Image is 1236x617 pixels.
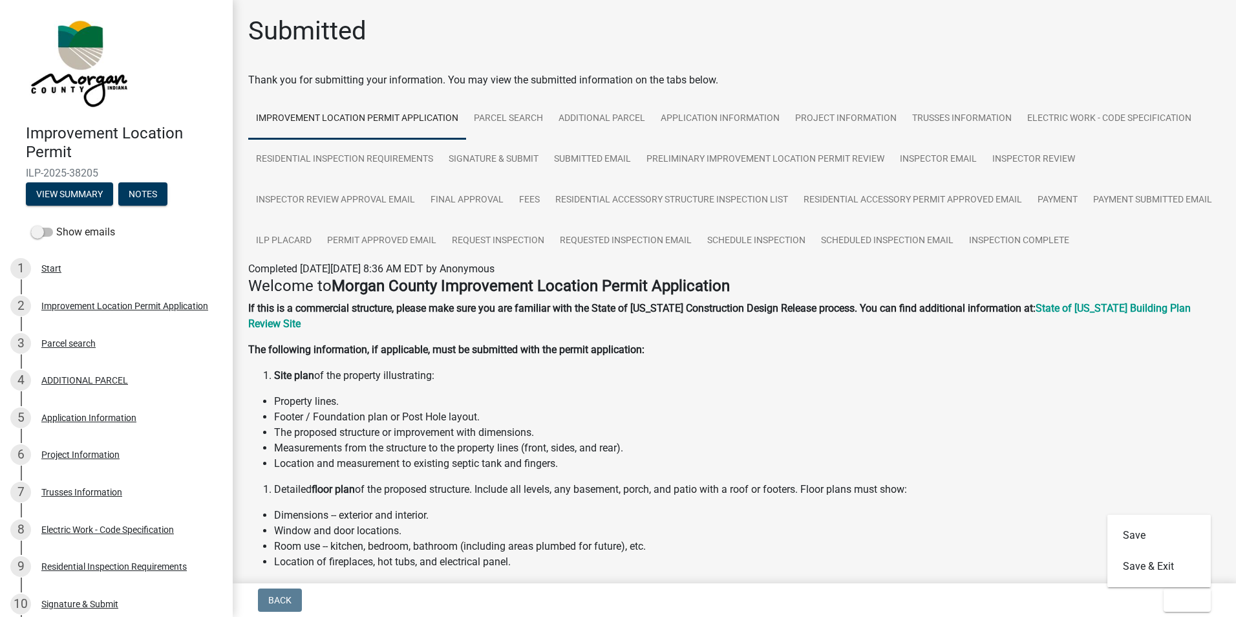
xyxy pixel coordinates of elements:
[10,594,31,614] div: 10
[26,14,130,111] img: Morgan County, Indiana
[10,333,31,354] div: 3
[274,394,1220,409] li: Property lines.
[1107,520,1211,551] button: Save
[1019,98,1199,140] a: Electric Work - Code Specification
[26,124,222,162] h4: Improvement Location Permit
[796,180,1030,221] a: Residential Accessory Permit Approved Email
[274,456,1220,471] li: Location and measurement to existing septic tank and fingers.
[41,450,120,459] div: Project Information
[248,16,367,47] h1: Submitted
[332,277,730,295] strong: Morgan County Improvement Location Permit Application
[248,180,423,221] a: Inspector Review Approval Email
[118,189,167,200] wm-modal-confirm: Notes
[274,368,1220,384] li: of the property illustrating:
[423,180,511,221] a: Final Approval
[248,98,466,140] a: Improvement Location Permit Application
[41,264,61,273] div: Start
[41,301,208,310] div: Improvement Location Permit Application
[312,483,355,495] strong: floor plan
[1107,515,1211,587] div: Exit
[787,98,904,140] a: Project Information
[1174,595,1193,605] span: Exit
[41,562,187,571] div: Residential Inspection Requirements
[1107,551,1211,582] button: Save & Exit
[1085,180,1220,221] a: Payment Submitted Email
[41,376,128,385] div: ADDITIONAL PARCEL
[319,221,444,262] a: Permit Approved Email
[10,370,31,391] div: 4
[26,182,113,206] button: View Summary
[248,72,1220,88] div: Thank you for submitting your information. You may view the submitted information on the tabs below.
[26,167,207,179] span: ILP-2025-38205
[274,440,1220,456] li: Measurements from the structure to the property lines (front, sides, and rear).
[813,221,961,262] a: Scheduled Inspection Email
[1030,180,1085,221] a: Payment
[904,98,1019,140] a: Trusses Information
[699,221,813,262] a: Schedule Inspection
[274,369,314,382] strong: Site plan
[26,189,113,200] wm-modal-confirm: Summary
[546,139,639,180] a: Submitted Email
[10,407,31,428] div: 5
[41,525,174,534] div: Electric Work - Code Specification
[552,221,699,262] a: Requested Inspection Email
[548,180,796,221] a: Residential Accessory Structure Inspection List
[10,444,31,465] div: 6
[118,182,167,206] button: Notes
[274,508,1220,523] li: Dimensions -- exterior and interior.
[444,221,552,262] a: Request Inspection
[31,224,115,240] label: Show emails
[639,139,892,180] a: Preliminary Improvement Location Permit Review
[258,589,302,612] button: Back
[653,98,787,140] a: Application Information
[274,554,1220,570] li: Location of fireplaces, hot tubs, and electrical panel.
[466,98,551,140] a: Parcel search
[511,180,548,221] a: Fees
[551,98,653,140] a: ADDITIONAL PARCEL
[248,221,319,262] a: ILP Placard
[892,139,985,180] a: Inspector Email
[41,600,118,609] div: Signature & Submit
[961,221,1077,262] a: Inspection Complete
[41,488,122,497] div: Trusses Information
[248,277,1220,296] h4: Welcome to
[274,409,1220,425] li: Footer / Foundation plan or Post Hole layout.
[10,258,31,279] div: 1
[248,302,1191,330] a: State of [US_STATE] Building Plan Review Site
[441,139,546,180] a: Signature & Submit
[248,139,441,180] a: Residential Inspection Requirements
[268,595,292,605] span: Back
[274,425,1220,440] li: The proposed structure or improvement with dimensions.
[274,482,1220,497] li: Detailed of the proposed structure. Include all levels, any basement, porch, and patio with a roo...
[248,302,1036,314] strong: If this is a commercial structure, please make sure you are familiar with the State of [US_STATE]...
[248,263,495,275] span: Completed [DATE][DATE] 8:36 AM EDT by Anonymous
[274,523,1220,539] li: Window and door locations.
[985,139,1083,180] a: Inspector Review
[10,482,31,503] div: 7
[248,343,645,356] strong: The following information, if applicable, must be submitted with the permit application:
[274,539,1220,554] li: Room use -- kitchen, bedroom, bathroom (including areas plumbed for future), etc.
[10,556,31,577] div: 9
[41,339,96,348] div: Parcel search
[10,519,31,540] div: 8
[1164,589,1211,612] button: Exit
[10,296,31,316] div: 2
[41,413,136,422] div: Application Information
